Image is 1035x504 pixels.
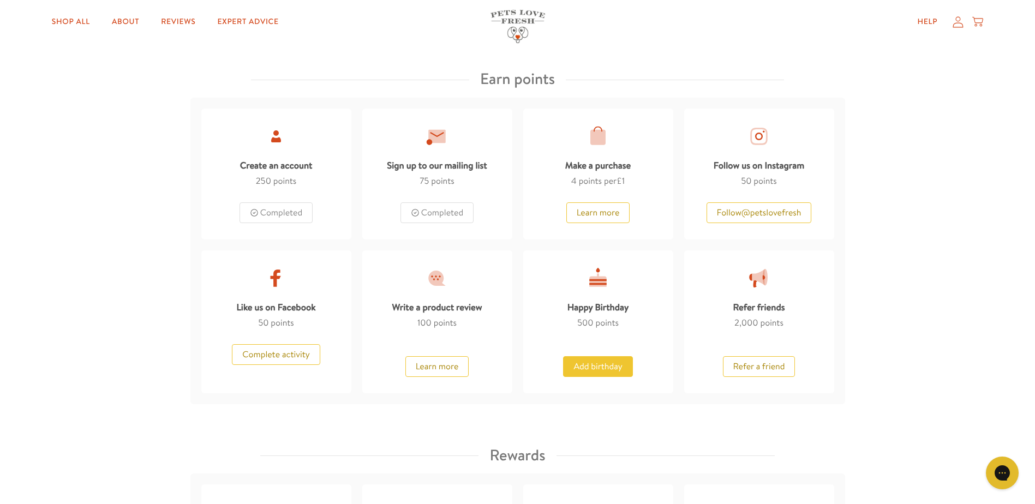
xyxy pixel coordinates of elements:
span: points [760,317,783,329]
h3: Rewards [489,442,545,469]
span: £1 [617,175,625,187]
button: Follow@petslovefresh [707,202,812,223]
div: Sign up to our mailing list [387,153,487,174]
a: Reviews [152,11,204,33]
div: Happy Birthday [567,295,629,316]
span: points [271,317,294,329]
span: points [434,317,457,329]
button: Learn more [566,202,630,223]
span: points [595,317,618,329]
a: Expert Advice [209,11,288,33]
iframe: Gorgias live chat messenger [980,453,1024,493]
span: 4 [571,175,577,187]
button: Learn more [405,356,469,377]
button: Complete activity [232,344,320,365]
button: Refer a friend [723,356,795,377]
span: 50 [258,317,268,329]
div: Like us on Facebook [236,295,315,316]
span: points [273,175,296,187]
div: Create an account [240,153,313,174]
div: Follow us on Instagram [714,153,804,174]
span: points per [579,175,625,187]
div: Refer friends [733,295,785,316]
a: Help [908,11,946,33]
div: Write a product review [392,295,482,316]
span: 100 [417,317,432,329]
a: Shop All [43,11,99,33]
span: 50 [741,175,751,187]
span: points [753,175,776,187]
span: 250 [256,175,271,187]
span: 500 [577,317,594,329]
button: Add birthday [563,356,632,377]
span: 2,000 [734,317,758,329]
h3: Earn points [480,66,555,92]
span: points [431,175,454,187]
a: About [103,11,148,33]
div: Make a purchase [565,153,631,174]
span: 75 [420,175,429,187]
img: Pets Love Fresh [490,10,545,43]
